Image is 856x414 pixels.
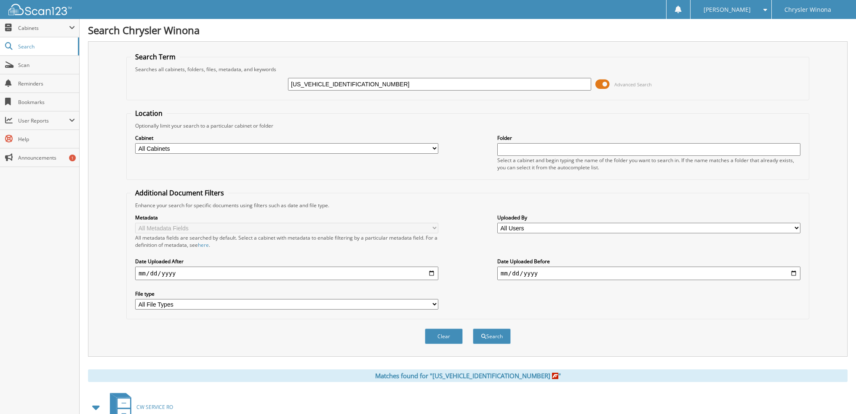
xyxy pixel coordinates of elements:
div: Enhance your search for specific documents using filters such as date and file type. [131,202,805,209]
img: scan123-logo-white.svg [8,4,72,15]
div: Select a cabinet and begin typing the name of the folder you want to search in. If the name match... [497,157,800,171]
span: Help [18,136,75,143]
span: Advanced Search [614,81,652,88]
label: File type [135,290,438,297]
legend: Location [131,109,167,118]
span: Search [18,43,74,50]
label: Cabinet [135,134,438,142]
input: start [135,267,438,280]
h1: Search Chrysler Winona [88,23,848,37]
span: CW SERVICE RO [136,403,173,411]
label: Date Uploaded Before [497,258,800,265]
legend: Search Term [131,52,180,61]
button: Clear [425,329,463,344]
span: Chrysler Winona [784,7,831,12]
div: Searches all cabinets, folders, files, metadata, and keywords [131,66,805,73]
span: User Reports [18,117,69,124]
a: [US_VEHICLE_IDENTIFICATION_NUMBER] [432,371,550,380]
div: Optionally limit your search to a particular cabinet or folder [131,122,805,129]
span: Reminders [18,80,75,87]
a: here [198,241,209,248]
div: 1 [69,155,76,161]
label: Uploaded By [497,214,800,221]
span: Announcements [18,154,75,161]
input: end [497,267,800,280]
label: Metadata [135,214,438,221]
span: Bookmarks [18,99,75,106]
legend: Additional Document Filters [131,188,228,198]
span: Matches found for " " [375,371,561,380]
div: All metadata fields are searched by default. Select a cabinet with metadata to enable filtering b... [135,234,438,248]
img: 8rh5UuVk8QnwCAWDaABNIAG0AAaQAP8G4BfzyDfYW2HlqUAAAAASUVORK5CYII= [552,373,558,379]
label: Date Uploaded After [135,258,438,265]
span: [PERSON_NAME] [704,7,751,12]
span: Cabinets [18,24,69,32]
span: Scan [18,61,75,69]
button: Search [473,329,511,344]
label: Folder [497,134,800,142]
